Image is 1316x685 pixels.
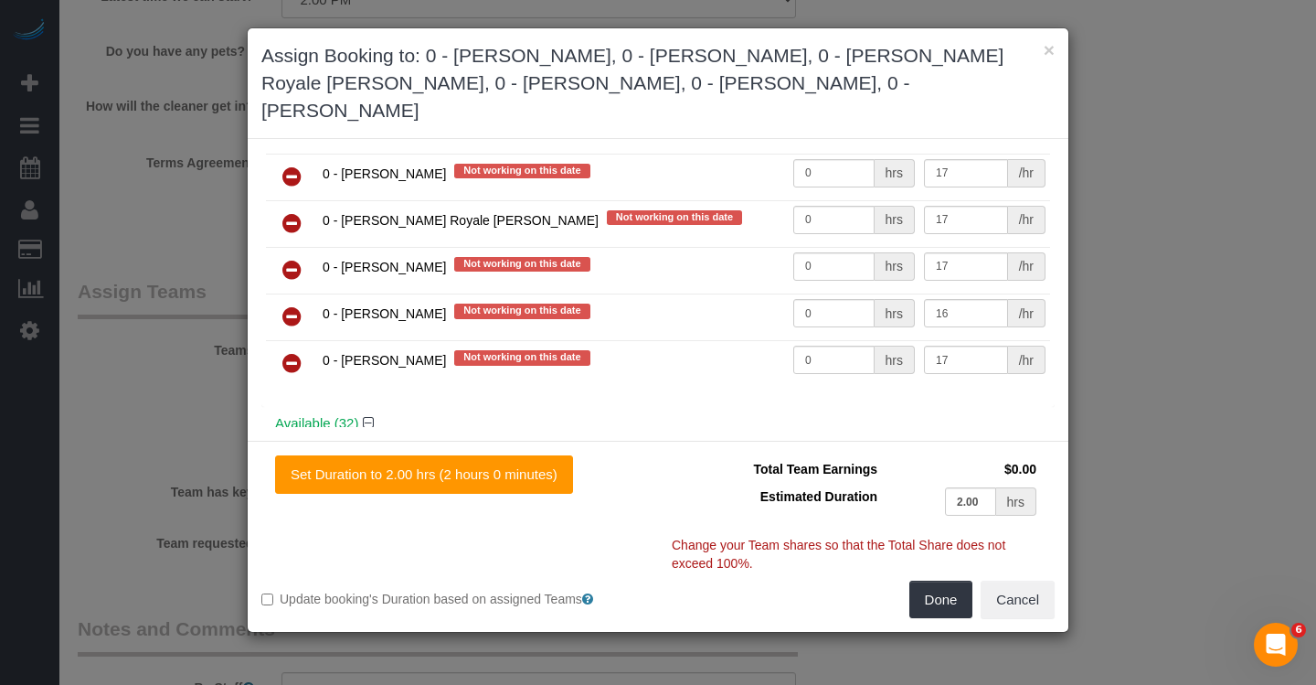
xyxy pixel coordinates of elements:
[760,489,877,504] span: Estimated Duration
[261,42,1055,124] h3: Assign Booking to: 0 - [PERSON_NAME], 0 - [PERSON_NAME], 0 - [PERSON_NAME] Royale [PERSON_NAME], ...
[454,304,589,318] span: Not working on this date
[275,455,573,494] button: Set Duration to 2.00 hrs (2 hours 0 minutes)
[323,307,446,322] span: 0 - [PERSON_NAME]
[882,455,1041,483] td: $0.00
[454,350,589,365] span: Not working on this date
[323,213,599,228] span: 0 - [PERSON_NAME] Royale [PERSON_NAME]
[996,487,1036,516] div: hrs
[875,346,915,374] div: hrs
[1008,206,1045,234] div: /hr
[323,354,446,369] span: 0 - [PERSON_NAME]
[909,581,973,619] button: Done
[672,455,882,483] td: Total Team Earnings
[323,166,446,181] span: 0 - [PERSON_NAME]
[875,299,915,327] div: hrs
[323,260,446,274] span: 0 - [PERSON_NAME]
[275,416,1041,432] h4: Available (32)
[981,581,1055,619] button: Cancel
[261,590,644,608] label: Update booking's Duration based on assigned Teams
[454,164,589,178] span: Not working on this date
[1291,623,1306,637] span: 6
[1008,299,1045,327] div: /hr
[1008,252,1045,281] div: /hr
[1044,40,1055,59] button: ×
[1008,159,1045,187] div: /hr
[1008,346,1045,374] div: /hr
[607,210,742,225] span: Not working on this date
[1254,623,1298,667] iframe: Intercom live chat
[875,252,915,281] div: hrs
[875,159,915,187] div: hrs
[454,257,589,272] span: Not working on this date
[875,206,915,234] div: hrs
[261,594,273,605] input: Update booking's Duration based on assigned Teams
